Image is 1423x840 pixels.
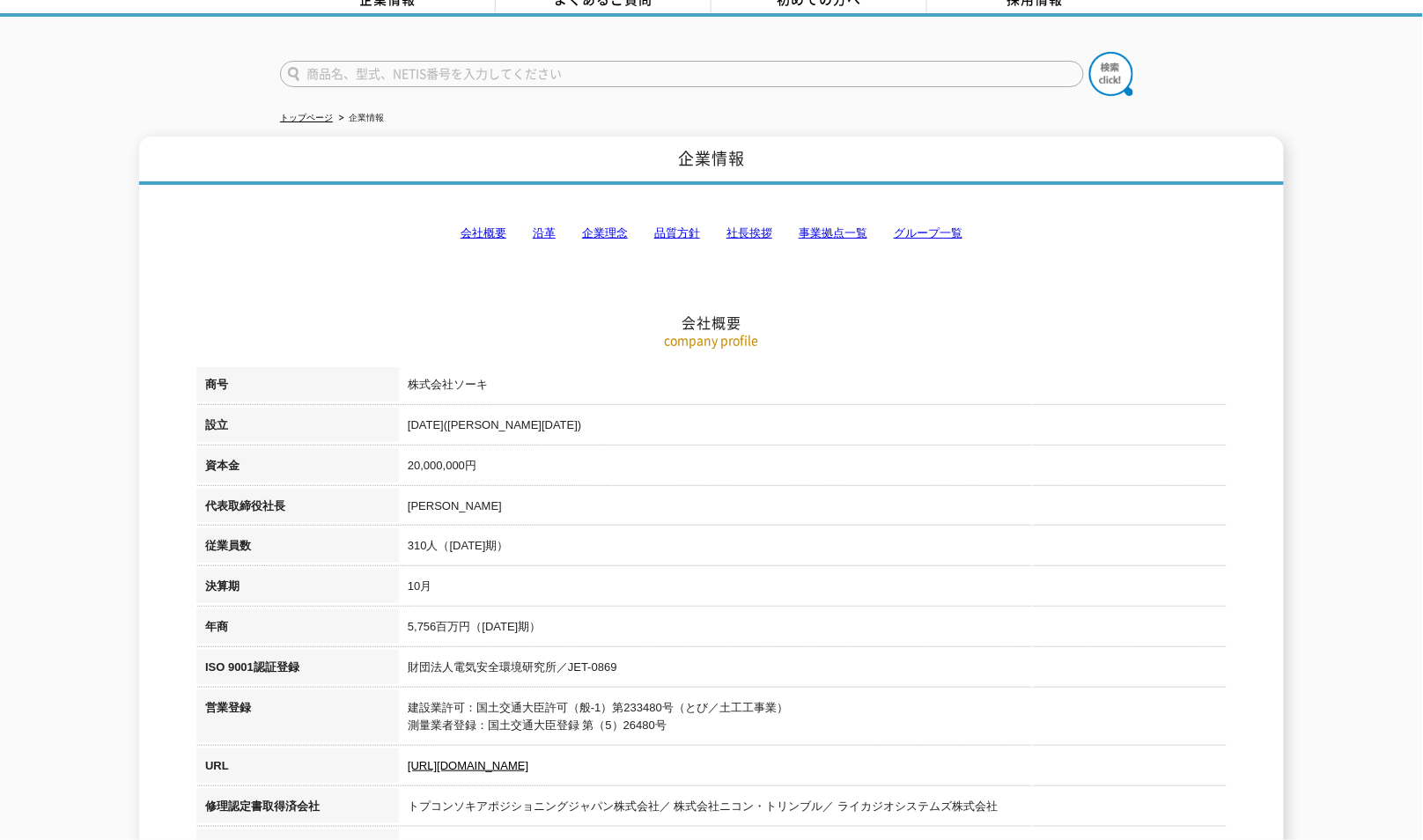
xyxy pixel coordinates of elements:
[196,528,399,569] th: 従業員数
[461,226,506,239] a: 会社概要
[399,408,1227,448] td: [DATE]([PERSON_NAME][DATE])
[399,690,1227,749] td: 建設業許可：国土交通大臣許可（般-1）第233480号（とび／土工工事業） 測量業者登録：国土交通大臣登録 第（5）26480号
[582,226,628,239] a: 企業理念
[408,759,528,772] a: [URL][DOMAIN_NAME]
[399,528,1227,569] td: 310人（[DATE]期）
[196,690,399,749] th: 営業登録
[533,226,556,239] a: 沿革
[335,109,384,128] li: 企業情報
[399,609,1227,650] td: 5,756百万円（[DATE]期）
[894,226,962,239] a: グループ一覧
[196,331,1227,350] p: company profile
[196,137,1227,332] h2: 会社概要
[196,448,399,489] th: 資本金
[280,61,1084,87] input: 商品名、型式、NETIS番号を入力してください
[139,136,1284,185] h1: 企業情報
[399,569,1227,609] td: 10月
[399,367,1227,408] td: 株式会社ソーキ
[399,789,1227,829] td: トプコンソキアポジショニングジャパン株式会社／ 株式会社ニコン・トリンブル／ ライカジオシステムズ株式会社
[196,408,399,448] th: 設立
[726,226,772,239] a: 社長挨拶
[399,448,1227,489] td: 20,000,000円
[196,569,399,609] th: 決算期
[196,609,399,650] th: 年商
[1089,52,1133,96] img: btn_search.png
[399,650,1227,690] td: 財団法人電気安全環境研究所／JET-0869
[280,113,333,122] a: トップページ
[654,226,700,239] a: 品質方針
[196,789,399,829] th: 修理認定書取得済会社
[196,489,399,529] th: 代表取締役社長
[799,226,867,239] a: 事業拠点一覧
[196,748,399,789] th: URL
[399,489,1227,529] td: [PERSON_NAME]
[196,650,399,690] th: ISO 9001認証登録
[196,367,399,408] th: 商号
